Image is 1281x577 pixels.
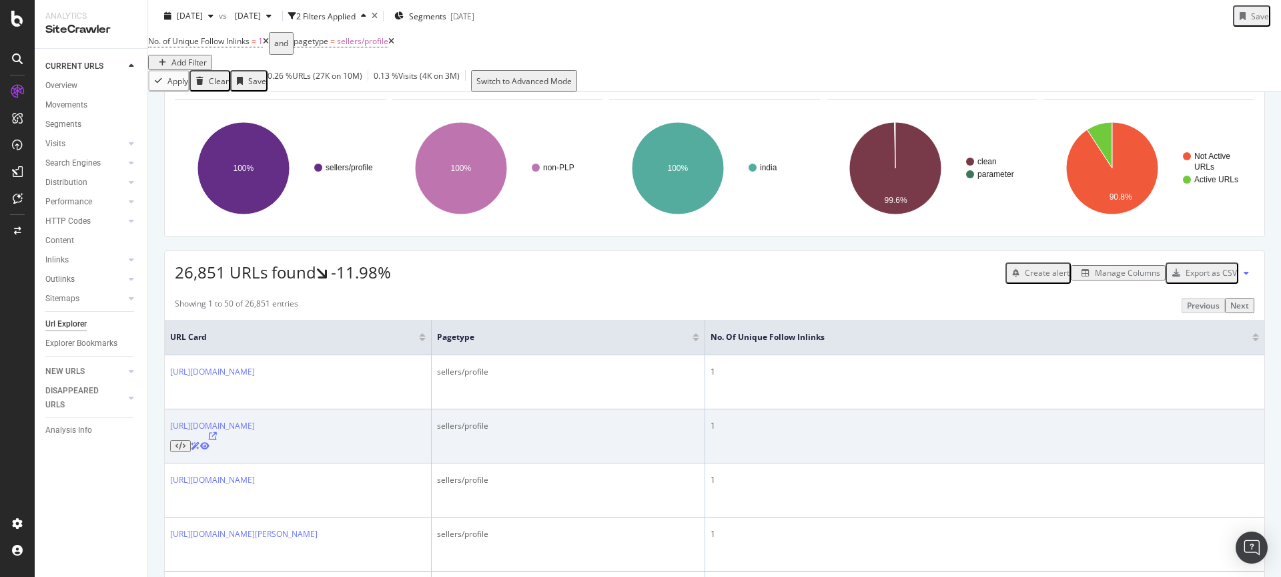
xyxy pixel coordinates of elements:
svg: A chart. [827,110,1035,226]
text: non-PLP [543,164,574,173]
button: Manage Columns [1071,265,1166,280]
a: [URL][DOMAIN_NAME][PERSON_NAME] [170,528,318,540]
span: 2025 Feb. 4th [230,10,261,21]
div: 0.13 % Visits ( 4K on 3M ) [374,70,460,91]
button: 2 Filters Applied [288,5,372,27]
a: Outlinks [45,272,125,286]
div: Create alert [1025,267,1070,278]
div: HTTP Codes [45,214,91,228]
a: DISAPPEARED URLS [45,384,125,412]
text: 90.8% [1110,192,1132,202]
div: sellers/profile [437,474,699,486]
span: 1 [258,35,263,47]
svg: A chart. [609,110,818,226]
button: Next [1225,298,1254,313]
div: Save [248,75,266,87]
span: pagetype [294,35,328,47]
div: DISAPPEARED URLS [45,384,113,412]
div: Content [45,234,74,248]
div: sellers/profile [437,366,699,378]
a: Visits [45,137,125,151]
div: A chart. [1043,110,1252,226]
div: Clear [209,75,229,87]
button: Apply [148,70,189,91]
a: Movements [45,98,138,112]
div: sellers/profile [437,528,699,540]
div: Switch to Advanced Mode [476,75,572,87]
a: Content [45,234,138,248]
button: Save [230,70,268,91]
a: Search Engines [45,156,125,170]
div: [DATE] [450,10,474,21]
div: Previous [1187,300,1220,311]
div: Performance [45,195,92,209]
text: URLs [1194,163,1214,172]
div: -11.98% [331,261,391,284]
text: Not Active [1194,152,1230,162]
a: NEW URLS [45,365,125,379]
div: NEW URLS [45,365,85,379]
div: Explorer Bookmarks [45,337,117,351]
div: Movements [45,98,87,112]
span: 26,851 URLs found [175,262,316,284]
div: Analytics [45,11,137,22]
text: 99.6% [884,196,907,206]
div: Open Intercom Messenger [1236,532,1268,564]
div: Sitemaps [45,292,79,306]
button: [DATE] [159,5,219,27]
text: clean [977,158,997,167]
button: Export as CSV [1166,262,1238,284]
div: Showing 1 to 50 of 26,851 entries [175,298,298,313]
div: SiteCrawler [45,22,137,37]
span: = [252,35,256,47]
span: pagetype [437,331,673,343]
button: Save [1233,5,1270,27]
div: sellers/profile [437,420,699,432]
span: vs [219,10,230,21]
text: india [760,164,777,173]
svg: A chart. [392,110,601,226]
span: No. of Unique Follow Inlinks [148,35,250,47]
span: Segments [409,10,446,21]
a: Segments [45,118,138,132]
a: CURRENT URLS [45,59,125,73]
button: View HTML Source [170,440,191,452]
div: Apply [167,75,188,87]
div: Outlinks [45,272,75,286]
button: Segments[DATE] [389,5,480,27]
text: sellers/profile [326,164,373,173]
div: 0.26 % URLs ( 27K on 10M ) [268,70,362,91]
svg: A chart. [175,110,384,226]
text: parameter [977,170,1014,180]
div: times [372,12,378,20]
a: [URL][DOMAIN_NAME] [170,420,255,431]
text: 100% [668,164,689,174]
div: 2 Filters Applied [296,10,356,21]
a: Url Explorer [45,317,138,331]
a: Explorer Bookmarks [45,337,138,351]
div: Url Explorer [45,317,87,331]
div: Segments [45,118,81,132]
a: Sitemaps [45,292,125,306]
span: = [330,35,335,47]
div: and [274,34,288,53]
a: Overview [45,79,138,93]
a: Visit Online Page [170,432,255,440]
div: Distribution [45,176,87,190]
div: Export as CSV [1186,267,1237,278]
div: Inlinks [45,253,69,267]
text: 100% [450,164,471,174]
div: 1 [711,420,1259,432]
a: Distribution [45,176,125,190]
a: HTTP Codes [45,214,125,228]
div: CURRENT URLS [45,59,103,73]
div: Save [1251,10,1269,21]
button: and [269,32,294,55]
button: Previous [1182,298,1225,313]
span: No. of Unique Follow Inlinks [711,331,1232,343]
div: Overview [45,79,77,93]
a: AI Url Details [191,440,200,451]
a: Performance [45,195,125,209]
